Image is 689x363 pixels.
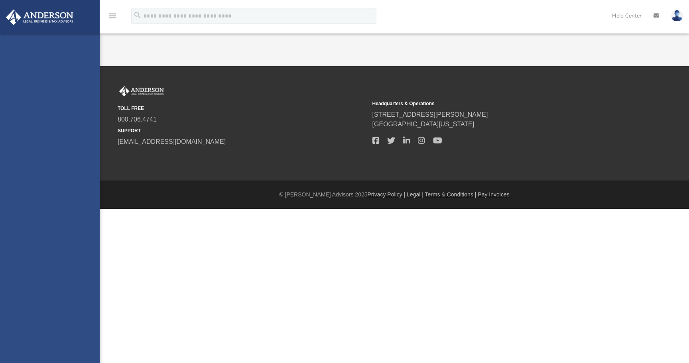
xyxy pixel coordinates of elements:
[368,191,406,198] a: Privacy Policy |
[118,138,226,145] a: [EMAIL_ADDRESS][DOMAIN_NAME]
[133,11,142,20] i: search
[425,191,476,198] a: Terms & Conditions |
[118,116,157,123] a: 800.706.4741
[108,15,117,21] a: menu
[118,127,367,134] small: SUPPORT
[118,86,165,96] img: Anderson Advisors Platinum Portal
[478,191,509,198] a: Pay Invoices
[100,190,689,199] div: © [PERSON_NAME] Advisors 2025
[372,121,474,128] a: [GEOGRAPHIC_DATA][US_STATE]
[108,11,117,21] i: menu
[372,100,622,107] small: Headquarters & Operations
[4,10,76,25] img: Anderson Advisors Platinum Portal
[407,191,423,198] a: Legal |
[671,10,683,22] img: User Pic
[372,111,488,118] a: [STREET_ADDRESS][PERSON_NAME]
[118,105,367,112] small: TOLL FREE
